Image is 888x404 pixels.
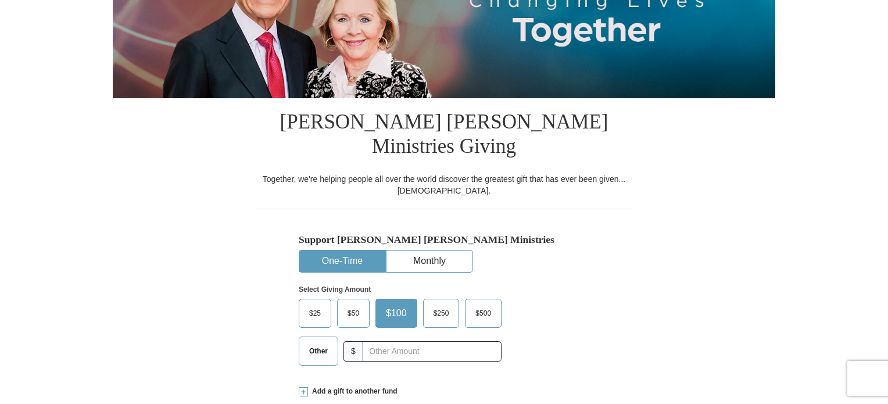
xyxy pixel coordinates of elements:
[343,341,363,362] span: $
[303,342,334,360] span: Other
[470,305,497,322] span: $500
[380,305,413,322] span: $100
[299,251,385,272] button: One-Time
[308,387,398,396] span: Add a gift to another fund
[255,173,633,196] div: Together, we're helping people all over the world discover the greatest gift that has ever been g...
[299,285,371,294] strong: Select Giving Amount
[386,251,472,272] button: Monthly
[303,305,327,322] span: $25
[363,341,502,362] input: Other Amount
[299,234,589,246] h5: Support [PERSON_NAME] [PERSON_NAME] Ministries
[255,98,633,173] h1: [PERSON_NAME] [PERSON_NAME] Ministries Giving
[428,305,455,322] span: $250
[342,305,365,322] span: $50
